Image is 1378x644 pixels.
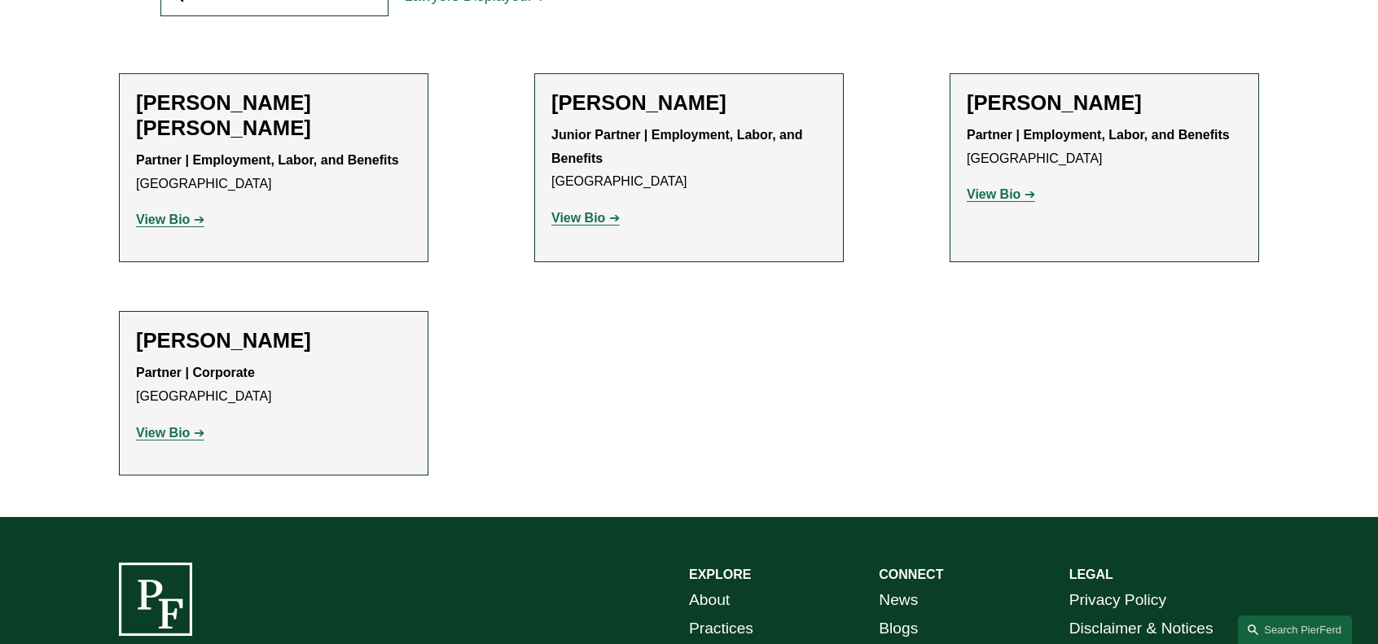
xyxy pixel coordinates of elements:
p: [GEOGRAPHIC_DATA] [136,361,411,409]
a: News [879,586,918,615]
strong: LEGAL [1069,567,1113,581]
strong: EXPLORE [689,567,751,581]
a: About [689,586,730,615]
a: Privacy Policy [1069,586,1166,615]
a: Blogs [879,615,918,643]
strong: View Bio [136,426,190,440]
a: View Bio [136,212,204,226]
a: View Bio [551,211,620,225]
a: View Bio [136,426,204,440]
p: [GEOGRAPHIC_DATA] [967,124,1242,171]
strong: Partner | Corporate [136,366,255,379]
p: [GEOGRAPHIC_DATA] [551,124,827,194]
p: [GEOGRAPHIC_DATA] [136,149,411,196]
h2: [PERSON_NAME] [551,90,827,116]
strong: Partner | Employment, Labor, and Benefits [136,153,399,167]
strong: View Bio [136,212,190,226]
a: View Bio [967,187,1035,201]
a: Disclaimer & Notices [1069,615,1213,643]
a: Practices [689,615,753,643]
a: Search this site [1238,616,1352,644]
strong: View Bio [551,211,605,225]
h2: [PERSON_NAME] [967,90,1242,116]
strong: Partner | Employment, Labor, and Benefits [967,128,1230,142]
strong: View Bio [967,187,1020,201]
h2: [PERSON_NAME] [136,328,411,353]
h2: [PERSON_NAME] [PERSON_NAME] [136,90,411,141]
strong: Junior Partner | Employment, Labor, and Benefits [551,128,806,165]
strong: CONNECT [879,567,943,581]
